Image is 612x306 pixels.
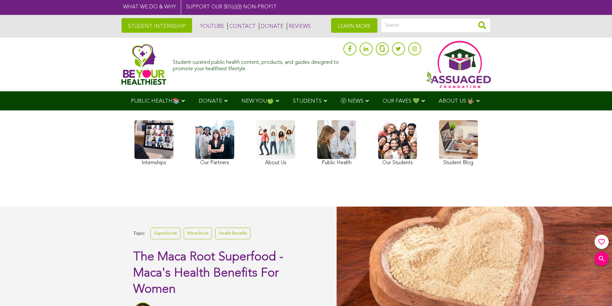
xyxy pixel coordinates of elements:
[341,98,364,104] span: Ⓥ NEWS
[199,23,224,30] a: YOUTUBE
[133,251,283,296] span: The Maca Root Superfood - Maca's Health Benefits For Women
[184,228,212,239] a: Maca Root
[121,18,192,33] a: STUDENT INTERNSHIP
[383,98,420,104] span: OUR FAVES 💚
[121,91,491,110] div: Navigation Menu
[287,23,311,30] a: REVIEWS
[199,98,222,104] span: DONATE
[426,41,491,88] img: Assuaged App
[121,44,167,85] img: Assuaged
[215,228,250,239] a: Health Benefits
[331,18,377,33] a: LEARN MORE
[241,98,274,104] span: NEW YOU🍏
[227,23,256,30] a: CONTACT
[439,98,474,104] span: ABOUT US 🤟🏽
[131,98,179,104] span: PUBLIC HEALTH📚
[173,56,340,72] div: Student-curated public health content, products, and guides designed to promote your healthiest l...
[259,23,283,30] a: DONATE
[150,228,180,239] a: Superfoods
[380,45,384,52] img: glassdoor
[293,98,322,104] span: STUDENTS
[580,275,612,306] iframe: Chat Widget
[133,229,145,238] span: Topic:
